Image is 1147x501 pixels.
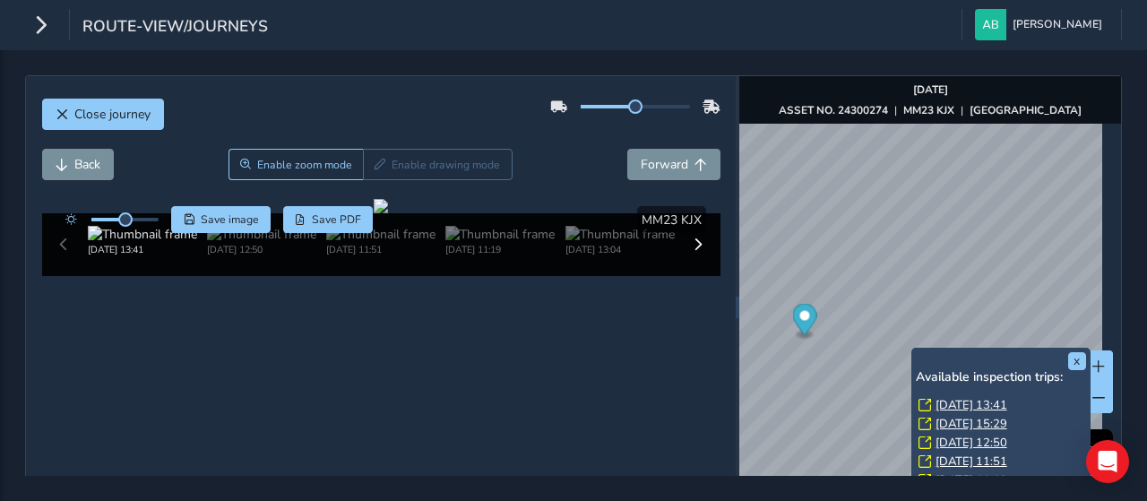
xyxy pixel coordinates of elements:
[312,212,361,227] span: Save PDF
[1013,9,1102,40] span: [PERSON_NAME]
[913,82,948,97] strong: [DATE]
[257,158,352,172] span: Enable zoom mode
[445,243,555,256] div: [DATE] 11:19
[326,226,436,243] img: Thumbnail frame
[975,9,1108,40] button: [PERSON_NAME]
[936,435,1007,451] a: [DATE] 12:50
[82,15,268,40] span: route-view/journeys
[74,106,151,123] span: Close journey
[627,149,720,180] button: Forward
[445,226,555,243] img: Thumbnail frame
[74,156,100,173] span: Back
[779,103,888,117] strong: ASSET NO. 24300274
[201,212,259,227] span: Save image
[42,99,164,130] button: Close journey
[936,472,1007,488] a: [DATE] 11:19
[642,212,702,229] span: MM23 KJX
[326,243,436,256] div: [DATE] 11:51
[936,397,1007,413] a: [DATE] 13:41
[970,103,1082,117] strong: [GEOGRAPHIC_DATA]
[229,149,364,180] button: Zoom
[88,226,197,243] img: Thumbnail frame
[903,103,954,117] strong: MM23 KJX
[565,243,675,256] div: [DATE] 13:04
[1086,440,1129,483] div: Open Intercom Messenger
[936,453,1007,470] a: [DATE] 11:51
[975,9,1006,40] img: diamond-layout
[42,149,114,180] button: Back
[779,103,1082,117] div: | |
[171,206,271,233] button: Save
[936,416,1007,432] a: [DATE] 15:29
[88,243,197,256] div: [DATE] 13:41
[565,226,675,243] img: Thumbnail frame
[283,206,374,233] button: PDF
[1068,352,1086,370] button: x
[207,243,316,256] div: [DATE] 12:50
[793,304,817,341] div: Map marker
[641,156,688,173] span: Forward
[207,226,316,243] img: Thumbnail frame
[916,370,1086,385] h6: Available inspection trips:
